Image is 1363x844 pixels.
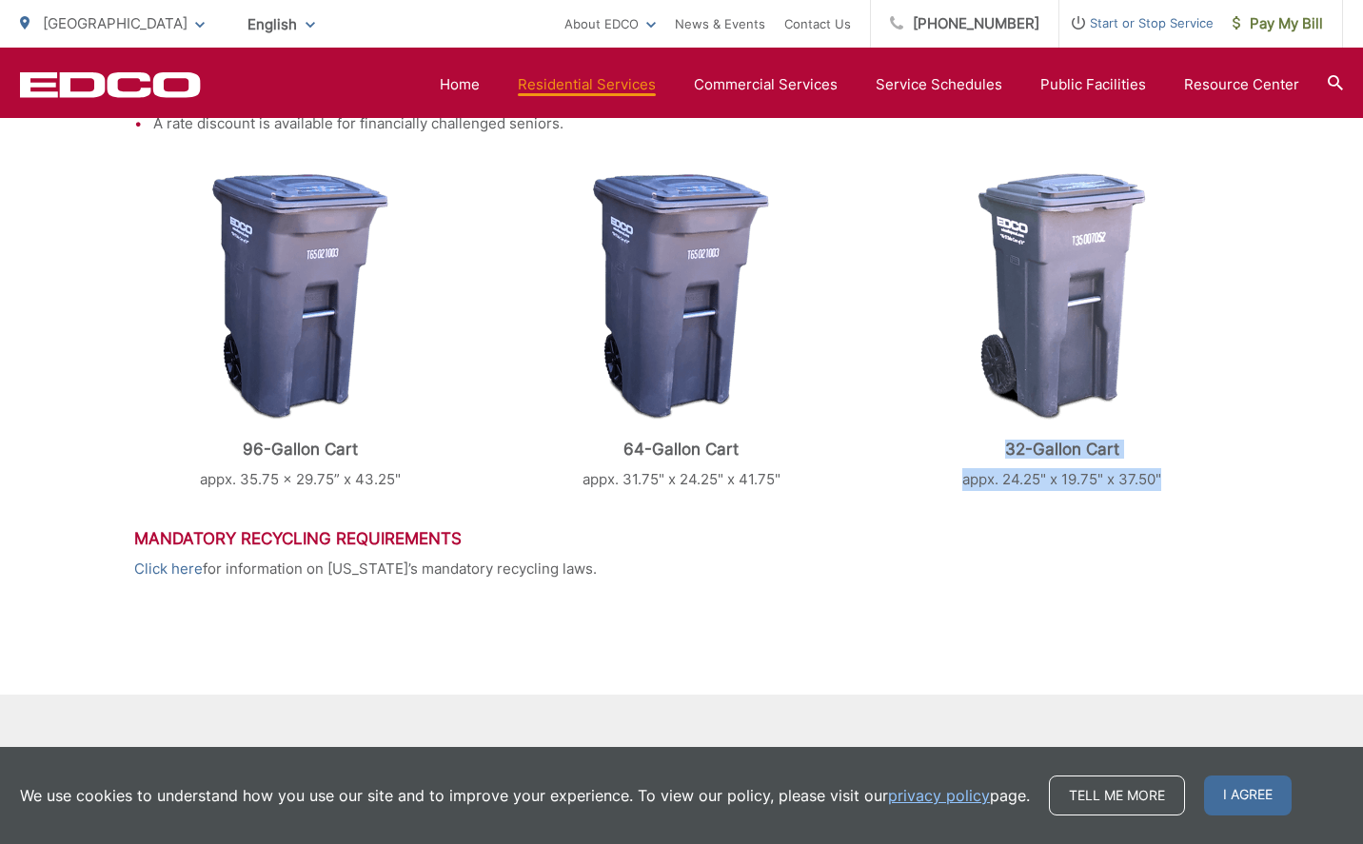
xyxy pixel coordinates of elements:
[134,558,203,580] a: Click here
[440,73,480,96] a: Home
[515,440,848,459] p: 64-Gallon Cart
[233,8,329,41] span: English
[153,112,762,135] li: A rate discount is available for financially challenged seniors.
[134,558,1229,580] p: for information on [US_STATE]’s mandatory recycling laws.
[896,468,1229,491] p: appx. 24.25" x 19.75" x 37.50"
[1040,73,1146,96] a: Public Facilities
[134,529,1229,548] h3: Mandatory Recycling Requirements
[978,173,1146,421] img: cart-trash-32.png
[212,173,388,421] img: cart-trash.png
[876,73,1002,96] a: Service Schedules
[896,440,1229,459] p: 32-Gallon Cart
[1184,73,1299,96] a: Resource Center
[694,73,838,96] a: Commercial Services
[1233,12,1323,35] span: Pay My Bill
[675,12,765,35] a: News & Events
[1049,775,1185,815] a: Tell me more
[888,784,990,807] a: privacy policy
[784,12,851,35] a: Contact Us
[20,784,1030,807] p: We use cookies to understand how you use our site and to improve your experience. To view our pol...
[20,71,201,98] a: EDCD logo. Return to the homepage.
[564,12,656,35] a: About EDCO
[134,468,467,491] p: appx. 35.75 x 29.75” x 43.25"
[1204,775,1292,815] span: I agree
[43,14,188,32] span: [GEOGRAPHIC_DATA]
[518,73,656,96] a: Residential Services
[134,440,467,459] p: 96-Gallon Cart
[515,468,848,491] p: appx. 31.75" x 24.25" x 41.75"
[593,173,769,421] img: cart-trash.png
